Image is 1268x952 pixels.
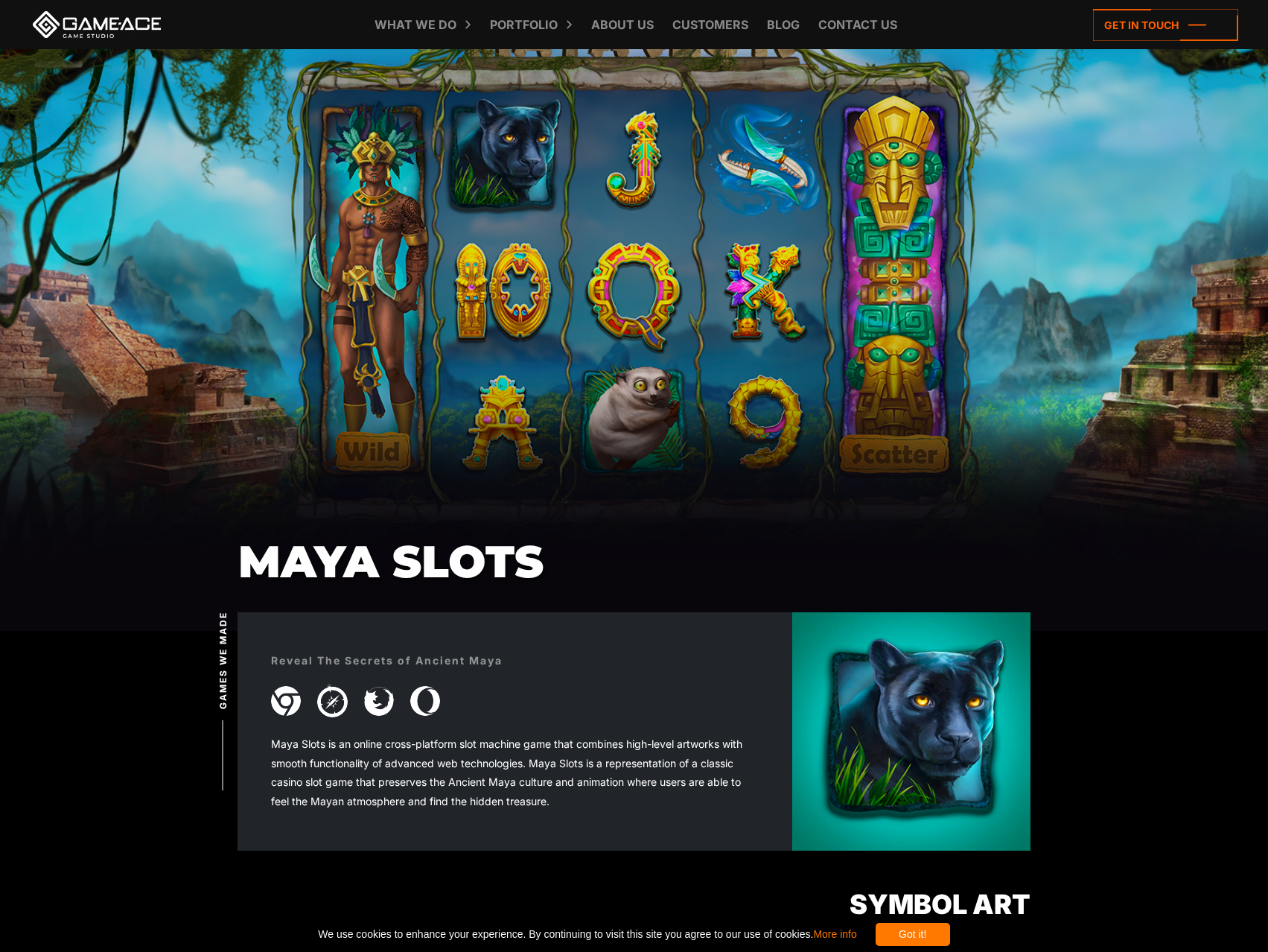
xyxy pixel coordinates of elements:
div: Reveal The Secrets of Ancient Maya [271,653,503,668]
span: We use cookies to enhance your experience. By continuing to visit this site you agree to our use ... [318,923,856,946]
img: Image — Reveal The Secrets of Ancient Maya [410,686,440,716]
img: Image — Reveal The Secrets of Ancient Maya [271,686,301,716]
a: More info [813,928,856,940]
span: Games we made [217,612,230,709]
div: Maya Slots is an online cross-platform slot machine game that combines high-level artworks with s... [271,734,759,810]
div: Got it! [876,923,950,946]
img: Image — Reveal The Secrets of Ancient Maya [364,687,394,716]
img: Image — Reveal The Secrets of Ancient Maya [317,685,348,717]
h1: Maya Slots [238,537,1031,586]
img: Maya slot development project icon [792,612,1030,851]
a: Get in touch [1093,9,1238,41]
div: Symbol Art [238,884,1030,924]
